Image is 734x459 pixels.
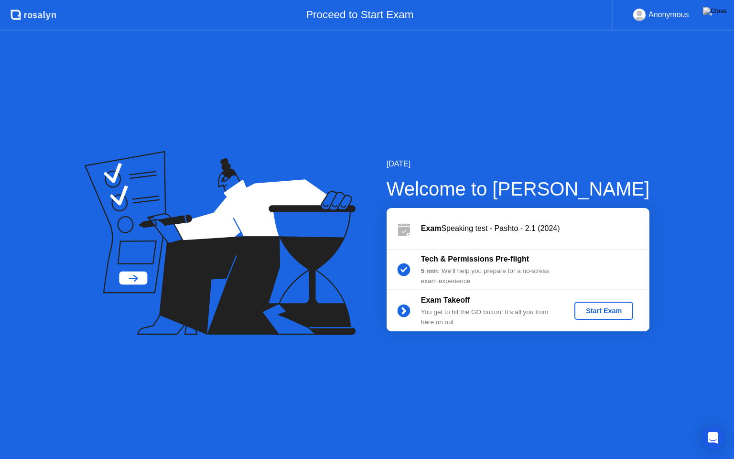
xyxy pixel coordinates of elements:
b: Exam Takeoff [421,296,470,304]
div: Speaking test - Pashto - 2.1 (2024) [421,223,649,234]
div: [DATE] [387,158,650,170]
button: Start Exam [574,302,633,320]
div: Anonymous [648,9,689,21]
div: Start Exam [578,307,629,315]
img: Close [703,7,727,15]
div: Welcome to [PERSON_NAME] [387,175,650,203]
div: : We’ll help you prepare for a no-stress exam experience [421,266,559,286]
div: You get to hit the GO button! It’s all you from here on out [421,307,559,327]
b: 5 min [421,267,438,274]
div: Open Intercom Messenger [702,426,724,449]
b: Tech & Permissions Pre-flight [421,255,529,263]
b: Exam [421,224,442,232]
